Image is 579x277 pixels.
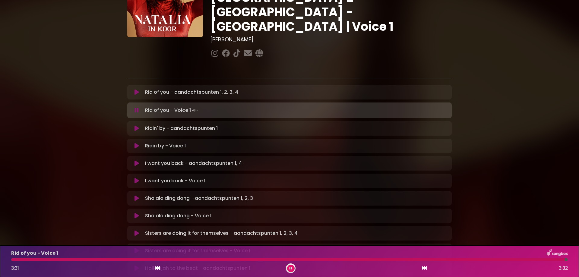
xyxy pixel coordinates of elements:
[145,89,238,96] p: Rid of you - aandachtspunten 1, 2, 3, 4
[145,230,298,237] p: Sisters are doing it for themselves - aandachtspunten 1, 2, 3, 4
[145,125,218,132] p: Ridin' by - aandachtspunten 1
[11,265,19,272] span: 3:31
[210,36,452,43] h3: [PERSON_NAME]
[559,265,568,272] span: 3:32
[11,250,58,257] p: Rid of you - Voice 1
[547,249,568,257] img: songbox-logo-white.png
[145,177,205,184] p: I want you back - Voice 1
[145,195,253,202] p: Shalala ding dong - aandachtspunten 1, 2, 3
[145,212,211,219] p: Shalala ding dong - Voice 1
[145,106,199,115] p: Rid of you - Voice 1
[145,142,186,150] p: Ridin by - Voice 1
[191,106,199,115] img: waveform4.gif
[145,160,242,167] p: I want you back - aandachtspunten 1, 4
